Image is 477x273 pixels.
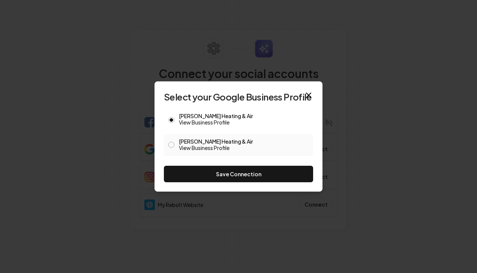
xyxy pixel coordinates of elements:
label: [PERSON_NAME] Heating & Air [179,139,309,151]
h2: Select your Google Business Profile [164,91,313,103]
a: View Business Profile [179,118,309,126]
a: View Business Profile [179,144,309,151]
button: Save Connection [164,166,313,182]
label: [PERSON_NAME] Heating & Air [179,113,309,126]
